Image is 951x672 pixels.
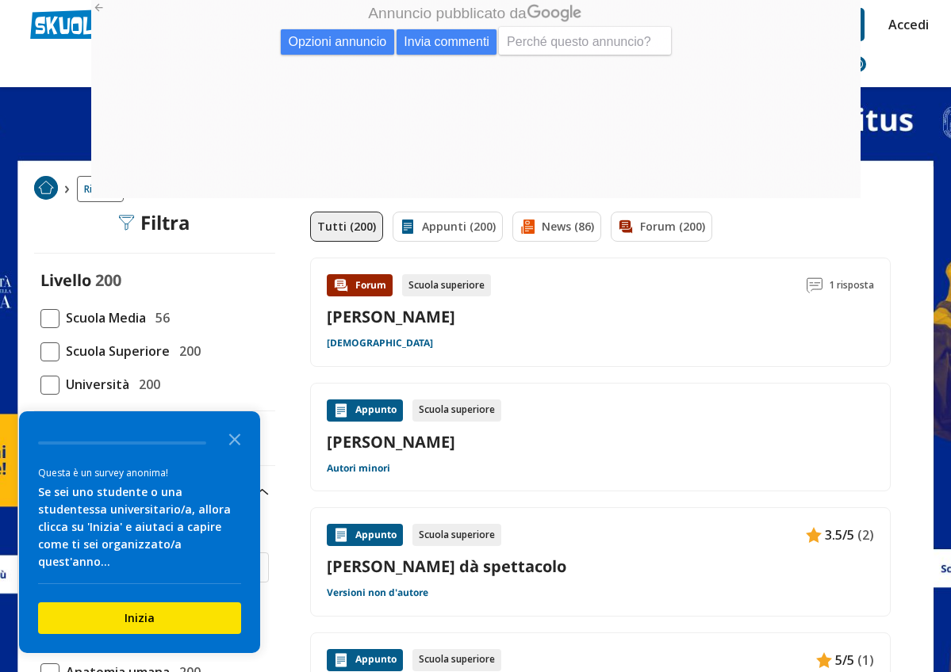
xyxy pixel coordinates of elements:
img: Apri e chiudi sezione [256,489,269,495]
a: [PERSON_NAME] [327,306,455,327]
img: Appunti contenuto [806,527,822,543]
span: 3.5/5 [825,525,854,545]
img: Forum filtro contenuto [618,219,634,235]
div: Scuola superiore [412,524,501,546]
div: Survey [19,411,260,653]
button: Inizia [38,602,241,634]
img: Filtra filtri mobile [118,215,134,231]
span: Opzioni annuncio [190,29,303,55]
img: Appunti contenuto [333,527,349,543]
img: Home [34,176,58,200]
button: Close the survey [219,422,251,454]
a: Versioni non d'autore [327,586,428,599]
div: Scuola superiore [402,274,491,296]
a: Accedi [888,8,922,41]
img: Appunti filtro contenuto [400,219,416,235]
img: Commenti lettura [807,277,823,293]
div: Appunto [327,399,403,422]
a: Ricerca [77,176,124,202]
span: (1) [857,650,874,670]
img: Appunti contenuto [816,652,832,668]
img: News filtro contenuto [520,219,535,235]
span: Scuola Superiore [59,341,170,361]
div: Se sei uno studente o una studentessa universitario/a, allora clicca su 'Inizia' e aiutaci a capi... [38,483,241,571]
a: News (86) [512,212,601,242]
span: 5/5 [835,650,854,670]
span: 56 [149,307,170,328]
div: Scuola superiore [412,399,501,422]
div: Filtra [118,212,190,234]
a: [DEMOGRAPHIC_DATA] [327,337,433,349]
a: Tutti (200) [310,212,383,242]
span: 1 risposta [829,274,874,296]
span: 200 [95,269,121,291]
span: Perché questo annuncio? [408,27,580,55]
img: Forum contenuto [333,277,349,293]
a: Autori minori [327,462,390,475]
img: Appunti contenuto [333,652,349,668]
span: Scuola Media [59,307,146,328]
span: (2) [857,525,874,545]
div: Scuola superiore [412,649,501,671]
span: Università [59,374,129,395]
div: Appunto [327,524,403,546]
a: Appunti (200) [393,212,503,242]
a: [PERSON_NAME] dà spettacolo [327,556,874,577]
div: Questa è un survey anonima! [38,465,241,480]
img: Appunti contenuto [333,403,349,418]
a: Forum (200) [611,212,712,242]
span: 200 [173,341,201,361]
label: Livello [40,269,91,291]
div: Forum [327,274,393,296]
span: 200 [132,374,160,395]
div: Appunto [327,649,403,671]
span: Invia commenti [305,29,406,55]
a: Home [34,176,58,202]
a: [PERSON_NAME] [327,431,874,452]
img: googlelogo_dark_color_84x28dp.png [435,4,493,23]
span: Annuncio pubblicato da [277,5,435,21]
